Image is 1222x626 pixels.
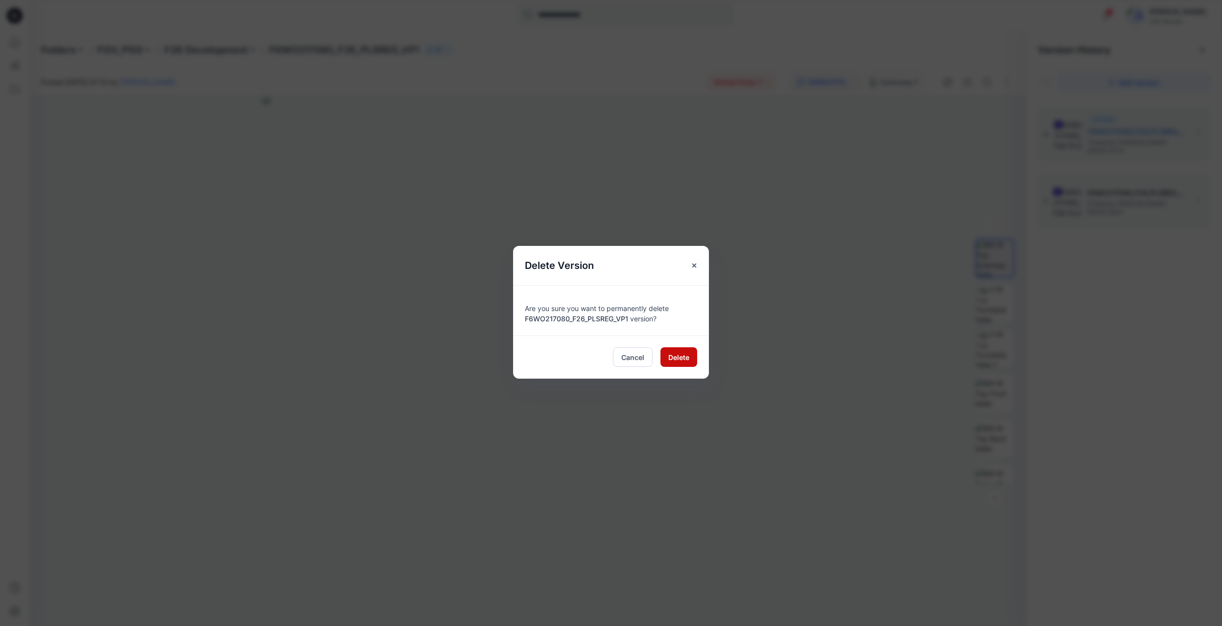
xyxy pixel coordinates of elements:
span: F6WO217080_F26_PLSREG_VP1 [525,314,628,323]
span: Cancel [621,352,644,362]
div: Are you sure you want to permanently delete version? [525,297,697,324]
span: Delete [668,352,689,362]
button: Cancel [613,347,653,367]
button: Close [685,257,703,274]
button: Delete [660,347,697,367]
h5: Delete Version [513,246,606,285]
